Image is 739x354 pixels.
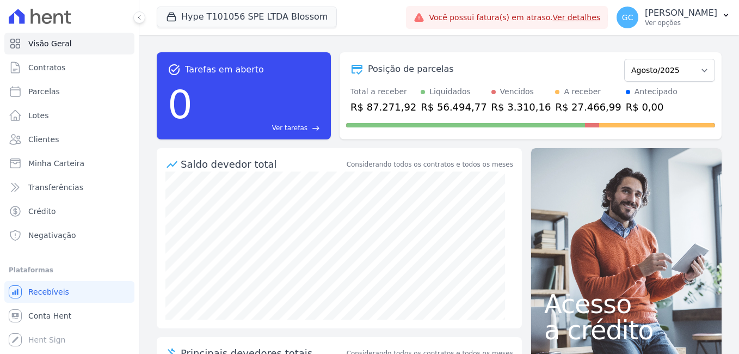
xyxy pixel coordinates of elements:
span: Ver tarefas [272,123,307,133]
span: Negativação [28,230,76,241]
div: Saldo devedor total [181,157,344,172]
span: task_alt [168,63,181,76]
button: Hype T101056 SPE LTDA Blossom [157,7,337,27]
div: R$ 27.466,99 [555,100,621,114]
a: Negativação [4,224,134,246]
span: Conta Hent [28,310,71,321]
div: Antecipado [635,86,678,97]
a: Contratos [4,57,134,78]
a: Parcelas [4,81,134,102]
span: a crédito [544,317,709,343]
a: Ver detalhes [553,13,601,22]
div: R$ 3.310,16 [491,100,551,114]
p: [PERSON_NAME] [645,8,717,19]
a: Transferências [4,176,134,198]
a: Crédito [4,200,134,222]
span: east [312,124,320,132]
div: Liquidados [429,86,471,97]
span: Visão Geral [28,38,72,49]
div: R$ 0,00 [626,100,678,114]
div: R$ 56.494,77 [421,100,486,114]
span: Contratos [28,62,65,73]
span: GC [622,14,633,21]
span: Minha Carteira [28,158,84,169]
button: GC [PERSON_NAME] Ver opções [608,2,739,33]
span: Clientes [28,134,59,145]
span: Parcelas [28,86,60,97]
a: Minha Carteira [4,152,134,174]
div: Plataformas [9,264,130,277]
span: Lotes [28,110,49,121]
div: Total a receber [350,86,416,97]
a: Lotes [4,105,134,126]
span: Você possui fatura(s) em atraso. [429,12,600,23]
span: Recebíveis [28,286,69,297]
a: Clientes [4,129,134,150]
p: Ver opções [645,19,717,27]
a: Ver tarefas east [197,123,320,133]
a: Recebíveis [4,281,134,303]
span: Tarefas em aberto [185,63,264,76]
span: Crédito [28,206,56,217]
div: Considerando todos os contratos e todos os meses [347,160,513,169]
span: Acesso [544,291,709,317]
div: A receber [564,86,601,97]
span: Transferências [28,182,83,193]
div: R$ 87.271,92 [350,100,416,114]
a: Visão Geral [4,33,134,54]
div: 0 [168,76,193,133]
div: Posição de parcelas [368,63,454,76]
a: Conta Hent [4,305,134,327]
div: Vencidos [500,86,534,97]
